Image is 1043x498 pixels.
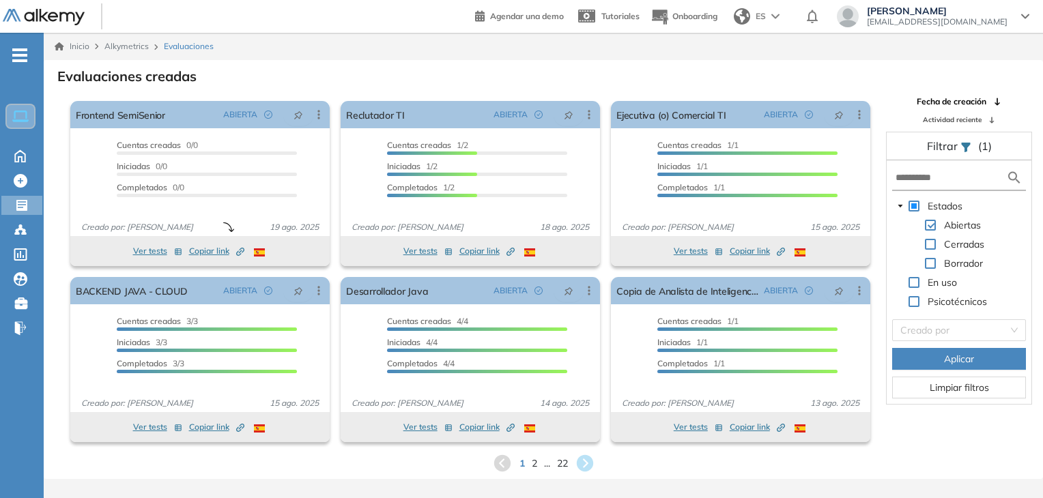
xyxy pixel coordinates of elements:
button: pushpin [283,104,313,126]
span: 1/2 [387,140,468,150]
span: En uso [925,274,960,291]
span: 0/0 [117,140,198,150]
span: 2 [532,456,537,471]
span: 4/4 [387,358,455,368]
img: ESP [524,248,535,257]
span: Completados [657,182,708,192]
span: 14 ago. 2025 [534,397,595,409]
span: 1/1 [657,140,739,150]
img: ESP [254,424,265,433]
span: pushpin [294,109,303,120]
span: Tutoriales [601,11,640,21]
span: ABIERTA [223,284,257,297]
button: Ver tests [674,419,723,435]
span: 1/1 [657,182,725,192]
span: Alkymetrics [104,41,149,51]
span: Completados [387,358,438,368]
span: Abiertas [944,219,981,231]
button: Copiar link [189,419,244,435]
span: Copiar link [459,421,515,433]
span: ABIERTA [494,108,528,121]
button: Limpiar filtros [892,377,1026,398]
button: Ver tests [133,419,182,435]
span: Completados [117,358,167,368]
span: Iniciadas [657,337,691,347]
span: 1/2 [387,161,438,171]
img: world [734,8,750,25]
span: Abiertas [941,217,984,233]
span: Completados [117,182,167,192]
span: check-circle [264,287,272,295]
button: Copiar link [730,419,785,435]
span: Cuentas creadas [117,316,181,326]
span: Creado por: [PERSON_NAME] [616,221,739,233]
span: Onboarding [672,11,717,21]
span: Cuentas creadas [387,316,451,326]
button: Ver tests [403,243,453,259]
span: 1/1 [657,161,708,171]
span: check-circle [534,287,543,295]
span: 22 [557,456,568,471]
span: 0/0 [117,161,167,171]
span: Aplicar [944,351,974,366]
span: check-circle [264,111,272,119]
a: Copia de Analista de Inteligencia de Negocios. [616,277,758,304]
span: ... [544,456,550,471]
span: Creado por: [PERSON_NAME] [346,221,469,233]
span: Cuentas creadas [387,140,451,150]
span: check-circle [805,287,813,295]
img: ESP [254,248,265,257]
button: Aplicar [892,348,1026,370]
span: Evaluaciones [164,40,214,53]
span: 1/1 [657,316,739,326]
span: Cerradas [944,238,984,250]
span: Estados [928,200,962,212]
span: Psicotécnicos [925,293,990,310]
span: Iniciadas [657,161,691,171]
span: Borrador [944,257,983,269]
span: Copiar link [189,421,244,433]
span: 18 ago. 2025 [534,221,595,233]
span: Copiar link [459,245,515,257]
span: 4/4 [387,316,468,326]
span: [EMAIL_ADDRESS][DOMAIN_NAME] [867,16,1008,27]
span: 15 ago. 2025 [805,221,865,233]
span: pushpin [834,109,844,120]
span: Cuentas creadas [117,140,181,150]
span: Copiar link [730,245,785,257]
a: Desarrollador Java [346,277,428,304]
img: ESP [524,424,535,433]
span: Copiar link [189,245,244,257]
span: Limpiar filtros [930,380,989,395]
button: pushpin [554,280,584,302]
span: pushpin [834,285,844,296]
button: pushpin [824,280,854,302]
span: 0/0 [117,182,184,192]
button: Ver tests [674,243,723,259]
span: 3/3 [117,337,167,347]
h3: Evaluaciones creadas [57,68,197,85]
span: pushpin [564,285,573,296]
span: 3/3 [117,316,198,326]
span: 1/1 [657,358,725,368]
span: 19 ago. 2025 [264,221,324,233]
span: Iniciadas [387,337,420,347]
span: Filtrar [927,139,960,153]
span: pushpin [564,109,573,120]
span: Creado por: [PERSON_NAME] [346,397,469,409]
span: Creado por: [PERSON_NAME] [76,397,199,409]
span: 1 [519,456,525,471]
span: [PERSON_NAME] [867,5,1008,16]
span: Creado por: [PERSON_NAME] [616,397,739,409]
span: Estados [925,198,965,214]
img: arrow [771,14,780,19]
a: Agendar una demo [475,7,564,23]
span: Fecha de creación [917,96,986,108]
span: check-circle [534,111,543,119]
span: Cerradas [941,236,987,252]
span: (1) [978,138,992,154]
a: Frontend SemiSenior [76,101,165,128]
button: Onboarding [651,2,717,31]
span: Cuentas creadas [657,316,721,326]
a: Reclutador TI [346,101,405,128]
